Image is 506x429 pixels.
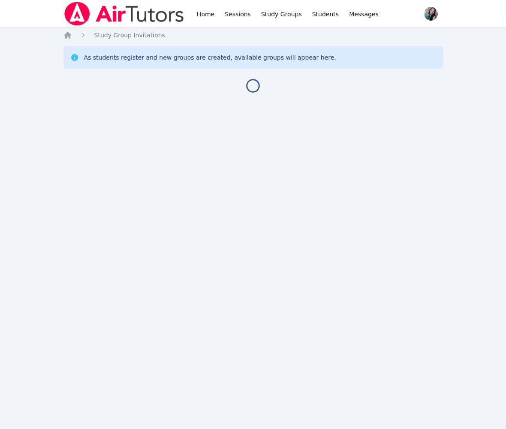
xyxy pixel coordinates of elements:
span: Study Group Invitations [94,32,165,39]
span: Messages [349,10,379,18]
nav: Breadcrumb [63,31,443,39]
img: Air Tutors [63,2,185,26]
div: As students register and new groups are created, available groups will appear here. [84,53,336,62]
a: Study Group Invitations [94,31,165,39]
